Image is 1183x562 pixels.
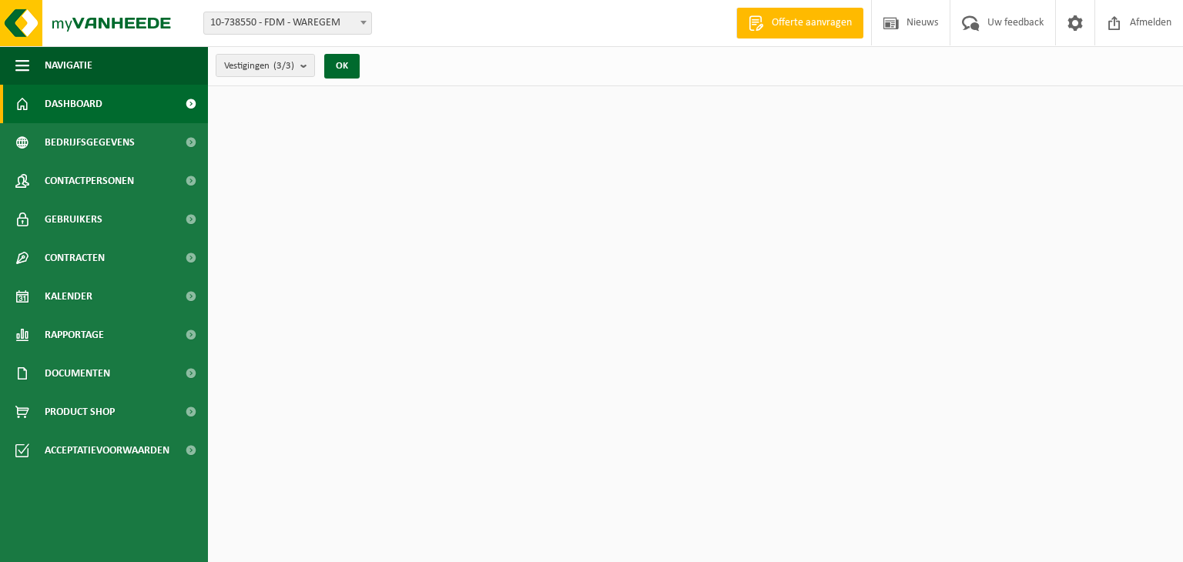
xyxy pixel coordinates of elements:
span: Kalender [45,277,92,316]
span: Contracten [45,239,105,277]
span: Product Shop [45,393,115,431]
span: Vestigingen [224,55,294,78]
span: Dashboard [45,85,102,123]
count: (3/3) [273,61,294,71]
span: Gebruikers [45,200,102,239]
span: Contactpersonen [45,162,134,200]
a: Offerte aanvragen [736,8,863,38]
span: Navigatie [45,46,92,85]
span: Acceptatievoorwaarden [45,431,169,470]
span: Bedrijfsgegevens [45,123,135,162]
span: Rapportage [45,316,104,354]
span: Offerte aanvragen [768,15,856,31]
span: Documenten [45,354,110,393]
button: Vestigingen(3/3) [216,54,315,77]
button: OK [324,54,360,79]
span: 10-738550 - FDM - WAREGEM [203,12,372,35]
span: 10-738550 - FDM - WAREGEM [204,12,371,34]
